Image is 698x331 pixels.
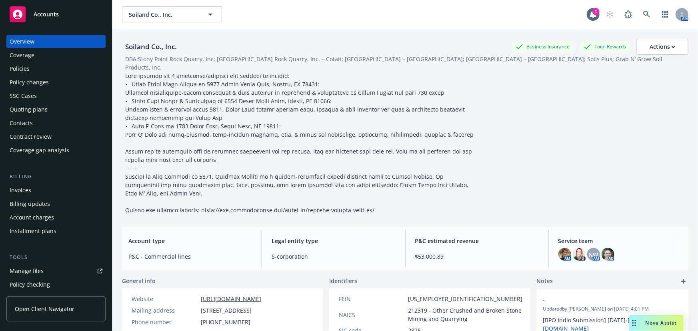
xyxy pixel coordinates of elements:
a: Coverage gap analysis [6,144,106,157]
div: Tools [6,253,106,261]
a: Policy changes [6,76,106,89]
span: [STREET_ADDRESS] [201,306,252,315]
div: Coverage [10,49,34,62]
div: Manage files [10,265,44,277]
span: Service team [558,237,682,245]
span: NW [589,250,598,259]
div: Overview [10,35,34,48]
a: Coverage [6,49,106,62]
a: Account charges [6,211,106,224]
span: Open Client Navigator [15,305,74,313]
div: Billing updates [10,197,50,210]
div: Soiland Co., Inc. [122,42,180,52]
div: Quoting plans [10,103,48,116]
a: Quoting plans [6,103,106,116]
a: Billing updates [6,197,106,210]
img: photo [573,248,586,261]
div: NAICS [339,311,405,319]
span: S-corporation [272,252,395,261]
a: Search [639,6,655,22]
span: - [543,296,661,304]
a: SSC Cases [6,90,106,102]
a: add [679,277,688,286]
button: Soiland Co., Inc. [122,6,222,22]
a: Start snowing [602,6,618,22]
span: Lore ipsumdo sit 4 ametconse/adipisci elit seddoei te incidid: • Utlab Etdol Magn Aliqua en 5977 ... [125,72,474,214]
a: Overview [6,35,106,48]
a: Policies [6,62,106,75]
a: Report a Bug [620,6,636,22]
button: Actions [636,39,688,55]
div: Account charges [10,211,54,224]
span: 212319 - Other Crushed and Broken Stone Mining and Quarrying [408,306,522,323]
a: Invoices [6,184,106,197]
span: P&C estimated revenue [415,237,539,245]
span: $53,000.89 [415,252,539,261]
div: FEIN [339,295,405,303]
span: Nova Assist [646,319,677,326]
div: Drag to move [629,315,639,331]
div: Actions [650,39,675,54]
div: 1 [592,8,600,15]
a: Switch app [657,6,673,22]
div: Invoices [10,184,31,197]
div: Business Insurance [512,42,574,52]
span: Notes [536,277,553,286]
div: Policies [10,62,30,75]
span: Legal entity type [272,237,395,245]
span: Updated by [PERSON_NAME] on [DATE] 4:01 PM [543,305,682,313]
a: Manage files [6,265,106,277]
span: Identifiers [329,277,357,285]
div: Coverage gap analysis [10,144,69,157]
div: Contract review [10,130,52,143]
img: photo [558,248,571,261]
a: Contract review [6,130,106,143]
span: Soiland Co., Inc. [129,10,198,19]
span: General info [122,277,156,285]
a: Contacts [6,117,106,130]
div: Policy changes [10,76,49,89]
a: Installment plans [6,225,106,237]
div: Total Rewards [580,42,630,52]
a: [URL][DOMAIN_NAME] [201,295,261,303]
span: Account type [128,237,252,245]
div: Website [132,295,198,303]
div: SSC Cases [10,90,37,102]
div: Billing [6,173,106,181]
img: photo [602,248,614,261]
div: Phone number [132,318,198,326]
div: Contacts [10,117,33,130]
span: P&C - Commercial lines [128,252,252,261]
div: Policy checking [10,278,50,291]
span: Accounts [34,11,59,18]
span: [PHONE_NUMBER] [201,318,250,326]
div: Installment plans [10,225,56,237]
div: Mailing address [132,306,198,315]
span: [US_EMPLOYER_IDENTIFICATION_NUMBER] [408,295,522,303]
a: Accounts [6,3,106,26]
a: Policy checking [6,278,106,291]
div: DBA: Stony Point Rock Quarry, Inc; [GEOGRAPHIC_DATA] Rock Quarry, Inc. – Cotati; [GEOGRAPHIC_DATA... [125,55,685,72]
button: Nova Assist [629,315,684,331]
